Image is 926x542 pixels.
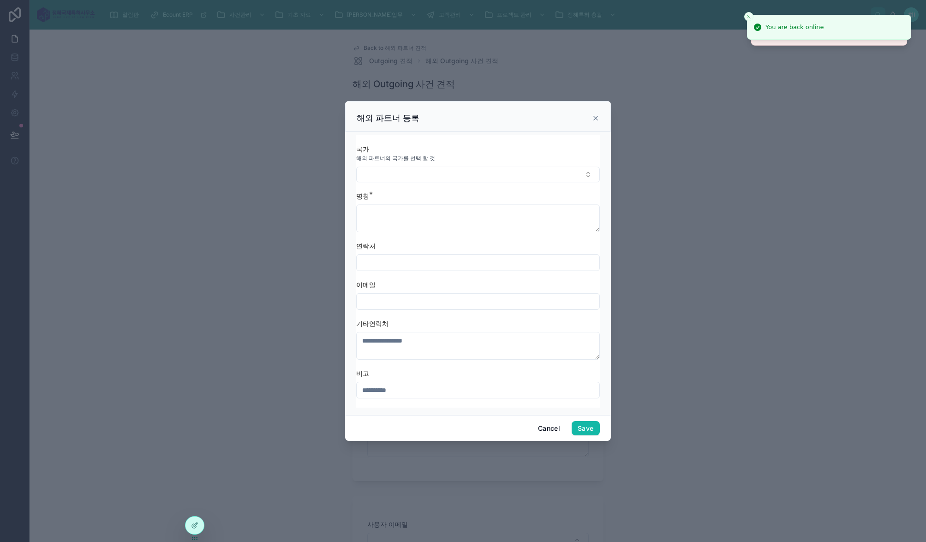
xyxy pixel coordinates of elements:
[744,12,753,21] button: Close toast
[356,369,369,377] span: 비고
[356,242,376,250] span: 연락처
[356,155,435,162] span: 해외 파트너의 국가를 선택 할 것
[356,281,376,289] span: 이메일
[356,145,369,153] span: 국가
[572,421,599,436] button: Save
[765,23,824,32] div: You are back online
[356,192,369,200] span: 명칭
[356,319,388,327] span: 기타연락처
[532,421,566,436] button: Cancel
[357,113,419,124] h3: 해외 파트너 등록
[356,167,600,182] button: Select Button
